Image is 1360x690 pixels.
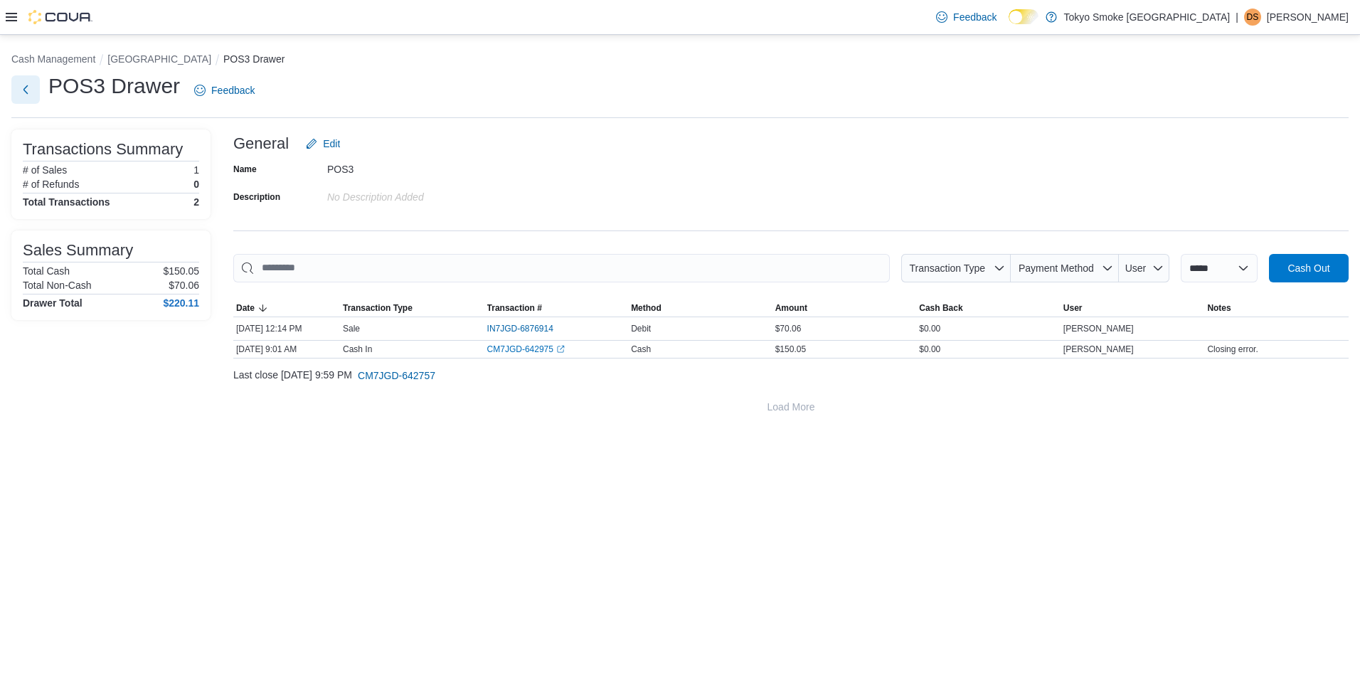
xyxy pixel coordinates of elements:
[909,262,985,274] span: Transaction Type
[1207,344,1258,355] span: Closing error.
[1287,261,1329,275] span: Cash Out
[343,344,372,355] p: Cash In
[916,299,1061,317] button: Cash Back
[1119,254,1169,282] button: User
[1244,9,1261,26] div: Destinee Sullivan
[11,53,95,65] button: Cash Management
[23,179,79,190] h6: # of Refunds
[1063,302,1083,314] span: User
[23,280,92,291] h6: Total Non-Cash
[1063,323,1134,334] span: [PERSON_NAME]
[1009,24,1009,25] span: Dark Mode
[1236,9,1238,26] p: |
[1267,9,1349,26] p: [PERSON_NAME]
[775,323,802,334] span: $70.06
[1063,344,1134,355] span: [PERSON_NAME]
[1011,254,1119,282] button: Payment Method
[340,299,484,317] button: Transaction Type
[23,297,83,309] h4: Drawer Total
[23,265,70,277] h6: Total Cash
[300,129,346,158] button: Edit
[631,302,662,314] span: Method
[233,361,1349,390] div: Last close [DATE] 9:59 PM
[556,345,565,354] svg: External link
[233,299,340,317] button: Date
[1207,302,1231,314] span: Notes
[1064,9,1231,26] p: Tokyo Smoke [GEOGRAPHIC_DATA]
[193,164,199,176] p: 1
[233,135,289,152] h3: General
[233,254,890,282] input: This is a search bar. As you type, the results lower in the page will automatically filter.
[631,344,651,355] span: Cash
[327,158,518,175] div: POS3
[163,297,199,309] h4: $220.11
[775,302,807,314] span: Amount
[484,299,629,317] button: Transaction #
[343,323,360,334] p: Sale
[628,299,772,317] button: Method
[487,302,542,314] span: Transaction #
[487,323,553,334] span: IN7JGD-6876914
[1204,299,1349,317] button: Notes
[352,361,441,390] button: CM7JGD-642757
[233,164,257,175] label: Name
[23,242,133,259] h3: Sales Summary
[772,299,917,317] button: Amount
[323,137,340,151] span: Edit
[193,196,199,208] h4: 2
[1019,262,1094,274] span: Payment Method
[919,302,962,314] span: Cash Back
[233,341,340,358] div: [DATE] 9:01 AM
[233,393,1349,421] button: Load More
[775,344,806,355] span: $150.05
[930,3,1002,31] a: Feedback
[487,320,568,337] button: IN7JGD-6876914
[23,196,110,208] h4: Total Transactions
[11,75,40,104] button: Next
[48,72,180,100] h1: POS3 Drawer
[358,368,435,383] span: CM7JGD-642757
[163,265,199,277] p: $150.05
[233,320,340,337] div: [DATE] 12:14 PM
[767,400,815,414] span: Load More
[188,76,260,105] a: Feedback
[193,179,199,190] p: 0
[11,52,1349,69] nav: An example of EuiBreadcrumbs
[1125,262,1147,274] span: User
[233,191,280,203] label: Description
[916,320,1061,337] div: $0.00
[23,164,67,176] h6: # of Sales
[916,341,1061,358] div: $0.00
[1247,9,1259,26] span: DS
[223,53,285,65] button: POS3 Drawer
[1061,299,1205,317] button: User
[1009,9,1038,24] input: Dark Mode
[169,280,199,291] p: $70.06
[28,10,92,24] img: Cova
[236,302,255,314] span: Date
[901,254,1011,282] button: Transaction Type
[343,302,413,314] span: Transaction Type
[953,10,997,24] span: Feedback
[23,141,183,158] h3: Transactions Summary
[1269,254,1349,282] button: Cash Out
[211,83,255,97] span: Feedback
[631,323,651,334] span: Debit
[107,53,211,65] button: [GEOGRAPHIC_DATA]
[327,186,518,203] div: No Description added
[487,344,565,355] a: CM7JGD-642975External link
